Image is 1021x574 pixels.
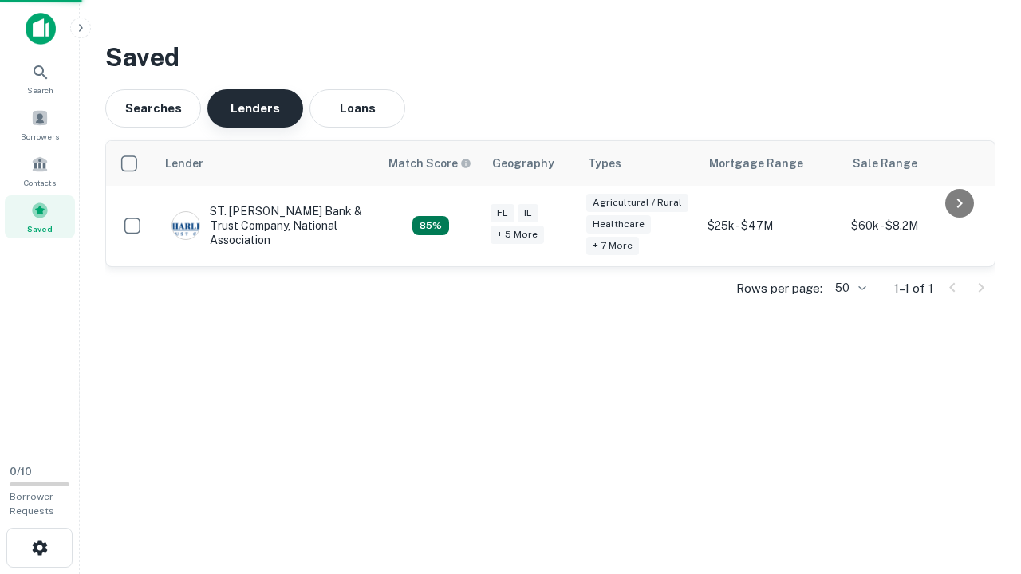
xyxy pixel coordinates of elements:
th: Mortgage Range [700,141,843,186]
span: Saved [27,222,53,235]
div: Sale Range [853,154,917,173]
iframe: Chat Widget [941,446,1021,523]
div: ST. [PERSON_NAME] Bank & Trust Company, National Association [171,204,363,248]
p: 1–1 of 1 [894,279,933,298]
img: picture [172,212,199,239]
th: Sale Range [843,141,987,186]
a: Contacts [5,149,75,192]
div: Capitalize uses an advanced AI algorithm to match your search with the best lender. The match sco... [388,155,471,172]
div: Capitalize uses an advanced AI algorithm to match your search with the best lender. The match sco... [412,216,449,235]
button: Searches [105,89,201,128]
th: Types [578,141,700,186]
div: Types [588,154,621,173]
h3: Saved [105,38,995,77]
td: $60k - $8.2M [843,186,987,266]
div: Geography [492,154,554,173]
h6: Match Score [388,155,468,172]
div: FL [491,204,514,222]
span: Contacts [24,176,56,189]
div: + 7 more [586,237,639,255]
a: Saved [5,195,75,238]
span: Borrower Requests [10,491,54,517]
span: Search [27,84,53,96]
div: Agricultural / Rural [586,194,688,212]
span: Borrowers [21,130,59,143]
p: Rows per page: [736,279,822,298]
button: Loans [309,89,405,128]
div: Lender [165,154,203,173]
div: IL [518,204,538,222]
div: + 5 more [491,226,544,244]
div: Mortgage Range [709,154,803,173]
img: capitalize-icon.png [26,13,56,45]
th: Capitalize uses an advanced AI algorithm to match your search with the best lender. The match sco... [379,141,483,186]
button: Lenders [207,89,303,128]
th: Lender [156,141,379,186]
td: $25k - $47M [700,186,843,266]
a: Search [5,57,75,100]
th: Geography [483,141,578,186]
div: Healthcare [586,215,651,234]
span: 0 / 10 [10,466,32,478]
div: 50 [829,277,869,300]
a: Borrowers [5,103,75,146]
